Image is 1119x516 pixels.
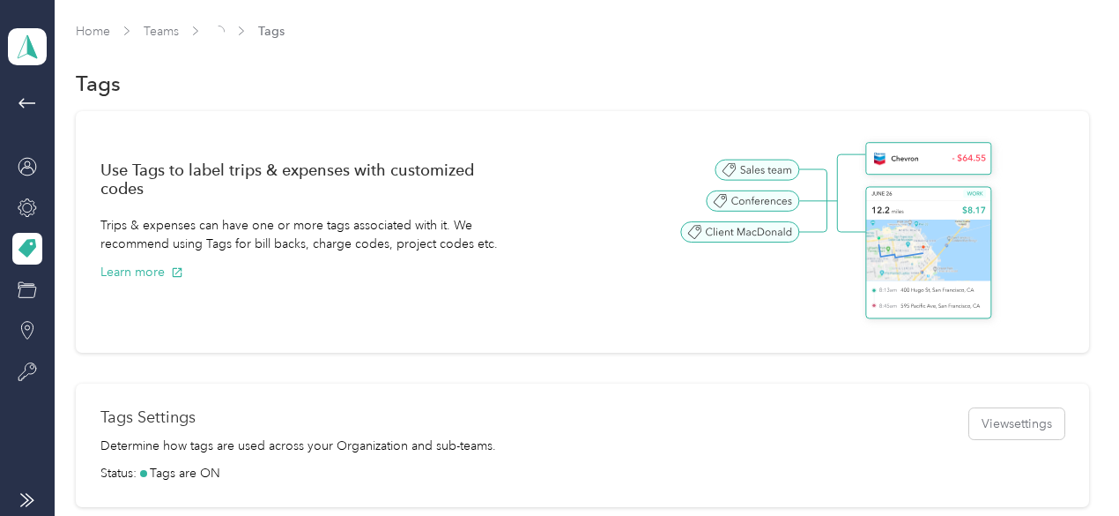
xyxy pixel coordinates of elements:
button: Viewsettings [969,408,1064,439]
span: Tags are [150,464,196,482]
button: Learn more [100,263,183,281]
p: Trips & expenses can have one or more tags associated with it. We recommend using Tags for bill b... [100,216,521,253]
h1: Use Tags to label trips & expenses with customized codes [100,161,521,198]
img: Tags banner [680,136,1003,328]
span: Tags [258,22,285,41]
h1: Tags Settings [100,408,496,427]
h1: Tags [76,74,121,93]
p: Determine how tags are used across your Organization and sub-teams. [100,437,496,455]
a: Home [76,24,110,39]
iframe: Everlance-gr Chat Button Frame [1020,417,1119,516]
span: ON [200,464,220,482]
a: Teams [144,24,179,39]
span: Status: [100,464,137,482]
